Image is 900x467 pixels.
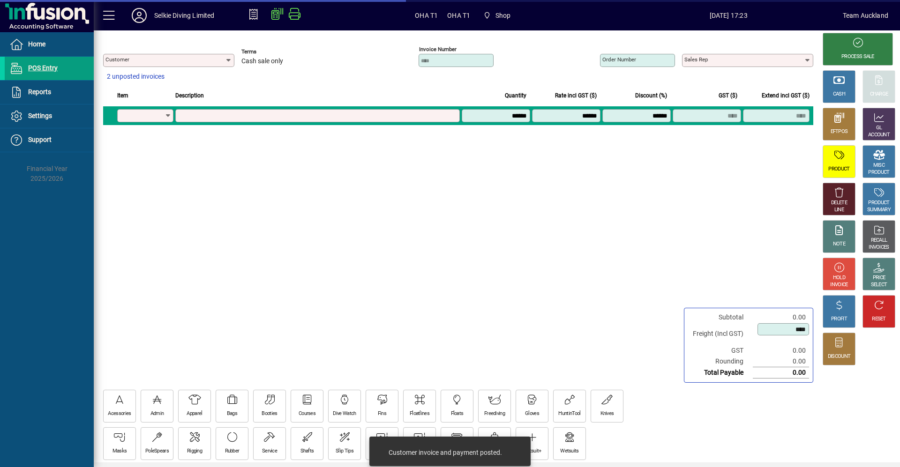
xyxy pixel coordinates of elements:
[635,90,667,101] span: Discount (%)
[451,410,464,417] div: Floats
[828,166,849,173] div: PRODUCT
[831,316,847,323] div: PROFIT
[868,132,890,139] div: ACCOUNT
[410,410,429,417] div: Floatlines
[447,8,470,23] span: OHA T1
[241,58,283,65] span: Cash sale only
[525,410,539,417] div: Gloves
[5,81,94,104] a: Reports
[5,128,94,152] a: Support
[867,207,891,214] div: SUMMARY
[187,410,202,417] div: Apparel
[876,125,882,132] div: GL
[523,448,541,455] div: Wetsuit+
[615,8,843,23] span: [DATE] 17:23
[28,64,58,72] span: POS Entry
[28,136,52,143] span: Support
[688,367,753,378] td: Total Payable
[753,312,809,323] td: 0.00
[688,323,753,345] td: Freight (Incl GST)
[154,8,215,23] div: Selkie Diving Limited
[262,410,277,417] div: Booties
[495,8,511,23] span: Shop
[299,410,315,417] div: Courses
[480,7,514,24] span: Shop
[227,410,237,417] div: Bags
[117,90,128,101] span: Item
[871,282,887,289] div: SELECT
[389,448,502,457] div: Customer invoice and payment posted.
[831,200,847,207] div: DELETE
[833,91,845,98] div: CASH
[688,356,753,367] td: Rounding
[336,448,353,455] div: Slip Tips
[870,91,888,98] div: CHARGE
[484,410,505,417] div: Freediving
[505,90,526,101] span: Quantity
[828,353,850,360] div: DISCOUNT
[124,7,154,24] button: Profile
[175,90,204,101] span: Description
[28,88,51,96] span: Reports
[688,345,753,356] td: GST
[684,56,708,63] mat-label: Sales rep
[225,448,240,455] div: Rubber
[300,448,314,455] div: Shafts
[873,162,885,169] div: MISC
[419,46,457,52] mat-label: Invoice number
[868,169,889,176] div: PRODUCT
[871,237,887,244] div: RECALL
[112,448,127,455] div: Masks
[145,448,169,455] div: PoleSpears
[378,410,386,417] div: Fins
[107,72,165,82] span: 2 unposted invoices
[833,241,845,248] div: NOTE
[831,128,848,135] div: EFTPOS
[555,90,597,101] span: Rate incl GST ($)
[103,68,168,85] button: 2 unposted invoices
[688,312,753,323] td: Subtotal
[105,56,129,63] mat-label: Customer
[868,200,889,207] div: PRODUCT
[108,410,131,417] div: Acessories
[150,410,164,417] div: Admin
[600,410,614,417] div: Knives
[834,207,844,214] div: LINE
[333,410,356,417] div: Dive Watch
[28,40,45,48] span: Home
[187,448,202,455] div: Rigging
[753,367,809,378] td: 0.00
[830,282,847,289] div: INVOICE
[602,56,636,63] mat-label: Order number
[415,8,438,23] span: OHA T1
[5,104,94,128] a: Settings
[869,244,889,251] div: INVOICES
[762,90,810,101] span: Extend incl GST ($)
[872,316,886,323] div: RESET
[833,274,845,282] div: HOLD
[873,274,885,282] div: PRICE
[5,33,94,56] a: Home
[241,49,298,55] span: Terms
[28,112,52,119] span: Settings
[753,345,809,356] td: 0.00
[841,53,874,60] div: PROCESS SALE
[558,410,580,417] div: HuntinTool
[843,8,888,23] div: Team Auckland
[753,356,809,367] td: 0.00
[262,448,277,455] div: Service
[719,90,737,101] span: GST ($)
[560,448,578,455] div: Wetsuits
